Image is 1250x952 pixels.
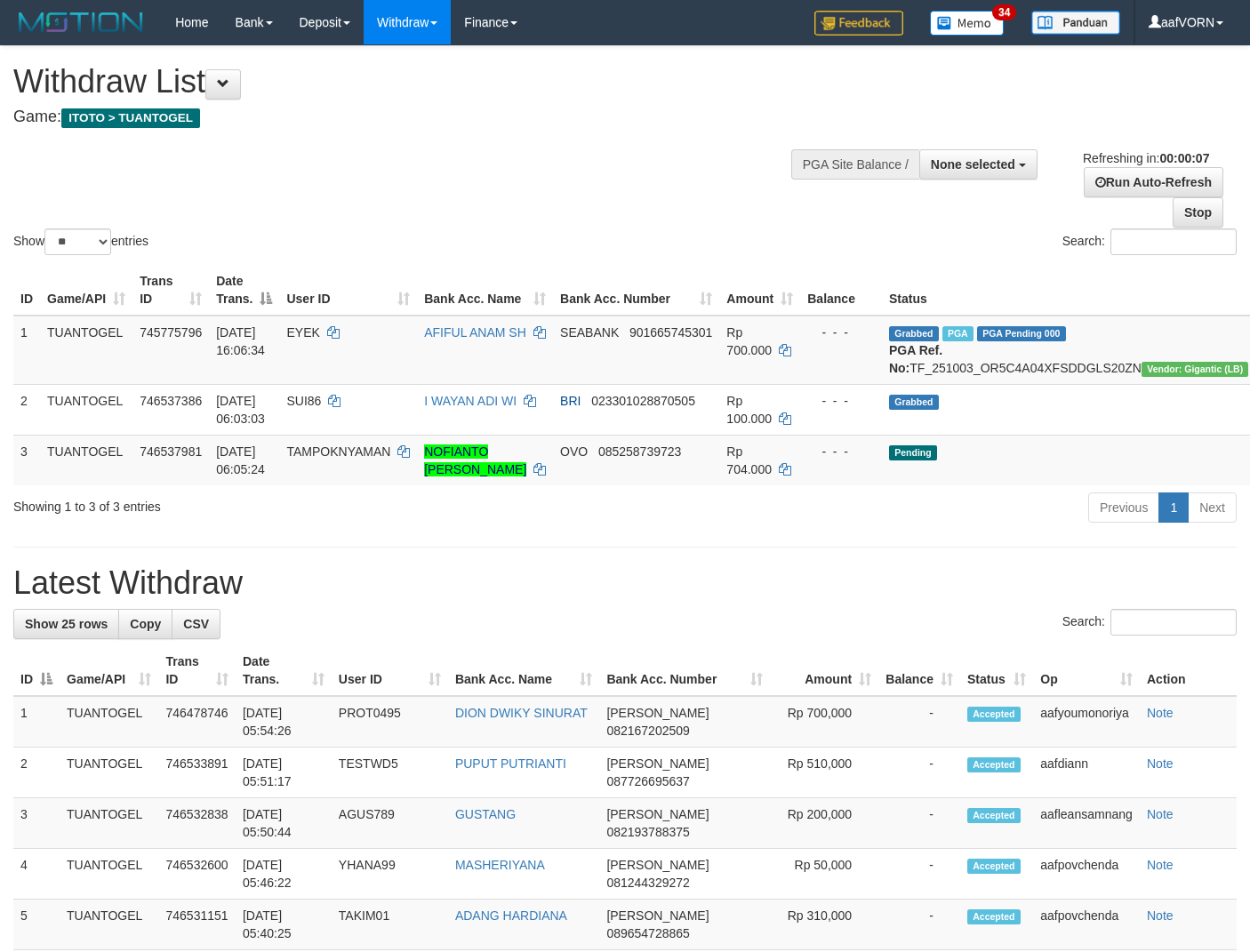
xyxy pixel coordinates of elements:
[332,798,448,849] td: AGUS789
[1173,197,1223,228] a: Stop
[1188,492,1237,523] a: Next
[140,444,202,459] span: 746537981
[1033,748,1140,798] td: aafdiann
[878,900,960,950] td: -
[770,900,878,950] td: Rp 310,000
[13,316,40,385] td: 1
[606,825,689,839] span: Copy 082193788375 to clipboard
[1033,849,1140,900] td: aafpovchenda
[1158,492,1189,523] a: 1
[216,325,265,357] span: [DATE] 16:06:34
[236,748,332,798] td: [DATE] 05:51:17
[424,444,526,476] a: NOFIANTO [PERSON_NAME]
[60,748,158,798] td: TUANTOGEL
[40,265,132,316] th: Game/API: activate to sort column ascending
[807,392,875,410] div: - - -
[13,748,60,798] td: 2
[60,900,158,950] td: TUANTOGEL
[1062,609,1237,636] label: Search:
[719,265,800,316] th: Amount: activate to sort column ascending
[140,325,202,340] span: 745775796
[216,444,265,476] span: [DATE] 06:05:24
[60,849,158,900] td: TUANTOGEL
[967,757,1021,772] span: Accepted
[1147,908,1174,923] a: Note
[1142,362,1249,377] span: Vendor URL: https://dashboard.q2checkout.com/secure
[236,696,332,748] td: [DATE] 05:54:26
[286,444,390,459] span: TAMPOKNYAMAN
[726,394,772,426] span: Rp 100.000
[1062,228,1237,255] label: Search:
[332,849,448,900] td: YHANA99
[158,645,236,696] th: Trans ID: activate to sort column ascending
[599,645,770,696] th: Bank Acc. Number: activate to sort column ascending
[209,265,279,316] th: Date Trans.: activate to sort column descending
[158,900,236,950] td: 746531151
[279,265,417,316] th: User ID: activate to sort column ascending
[560,394,581,408] span: BRI
[1033,645,1140,696] th: Op: activate to sort column ascending
[158,849,236,900] td: 746532600
[1084,167,1223,197] a: Run Auto-Refresh
[455,756,566,771] a: PUPUT PUTRIANTI
[172,609,220,639] a: CSV
[1147,706,1174,720] a: Note
[455,858,545,872] a: MASHERIYANA
[807,443,875,460] div: - - -
[726,325,772,357] span: Rp 700.000
[1147,756,1174,771] a: Note
[591,394,695,408] span: Copy 023301028870505 to clipboard
[158,748,236,798] td: 746533891
[967,808,1021,823] span: Accepted
[216,394,265,426] span: [DATE] 06:03:03
[889,395,939,410] span: Grabbed
[13,645,60,696] th: ID: activate to sort column descending
[40,316,132,385] td: TUANTOGEL
[417,265,553,316] th: Bank Acc. Name: activate to sort column ascending
[919,149,1038,180] button: None selected
[770,748,878,798] td: Rp 510,000
[889,326,939,341] span: Grabbed
[1110,609,1237,636] input: Search:
[629,325,712,340] span: Copy 901665745301 to clipboard
[61,108,200,128] span: ITOTO > TUANTOGEL
[1033,696,1140,748] td: aafyoumonoriya
[977,326,1066,341] span: PGA Pending
[25,617,108,631] span: Show 25 rows
[158,798,236,849] td: 746532838
[992,4,1016,20] span: 34
[44,228,111,255] select: Showentries
[878,798,960,849] td: -
[606,706,709,720] span: [PERSON_NAME]
[13,9,148,36] img: MOTION_logo.png
[770,849,878,900] td: Rp 50,000
[1088,492,1159,523] a: Previous
[606,926,689,940] span: Copy 089654728865 to clipboard
[1031,11,1120,35] img: panduan.png
[598,444,681,459] span: Copy 085258739723 to clipboard
[130,617,161,631] span: Copy
[1159,151,1209,165] strong: 00:00:07
[13,798,60,849] td: 3
[13,108,815,126] h4: Game:
[13,491,508,516] div: Showing 1 to 3 of 3 entries
[332,900,448,950] td: TAKIM01
[606,876,689,890] span: Copy 081244329272 to clipboard
[606,756,709,771] span: [PERSON_NAME]
[13,435,40,485] td: 3
[236,798,332,849] td: [DATE] 05:50:44
[553,265,719,316] th: Bank Acc. Number: activate to sort column ascending
[606,858,709,872] span: [PERSON_NAME]
[236,849,332,900] td: [DATE] 05:46:22
[942,326,974,341] span: Marked by aafchonlypin
[606,807,709,821] span: [PERSON_NAME]
[807,324,875,341] div: - - -
[560,444,588,459] span: OVO
[424,394,517,408] a: I WAYAN ADI WI
[140,394,202,408] span: 746537386
[448,645,599,696] th: Bank Acc. Name: activate to sort column ascending
[13,696,60,748] td: 1
[967,909,1021,924] span: Accepted
[13,64,815,100] h1: Withdraw List
[878,645,960,696] th: Balance: activate to sort column ascending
